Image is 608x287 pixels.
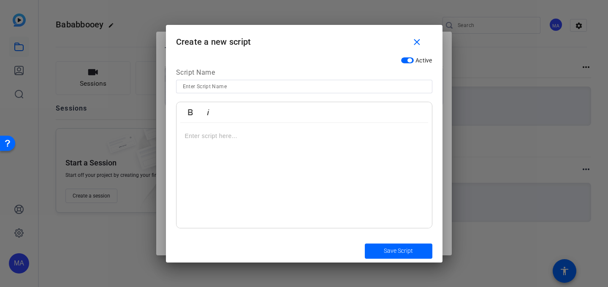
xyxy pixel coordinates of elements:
button: Save Script [365,244,432,259]
button: Italic (⌘I) [200,104,216,121]
input: Enter Script Name [183,81,426,92]
h1: Create a new script [166,25,442,52]
div: Script Name [176,68,432,80]
span: Active [415,57,432,64]
button: Bold (⌘B) [182,104,198,121]
mat-icon: close [412,37,422,48]
span: Save Script [384,246,413,255]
